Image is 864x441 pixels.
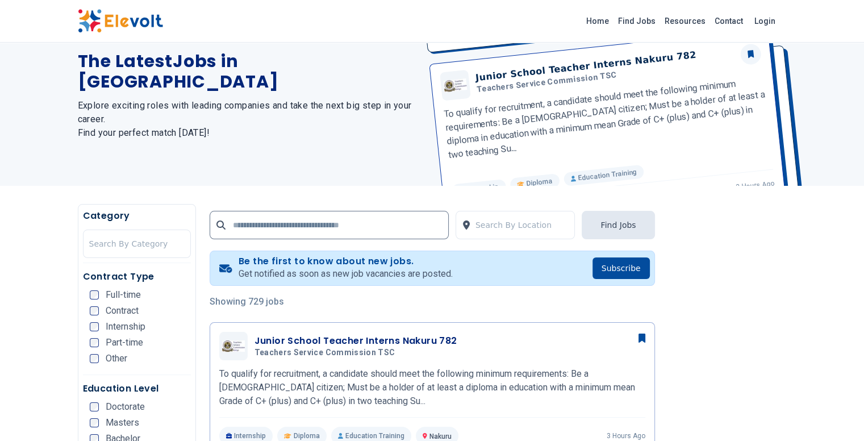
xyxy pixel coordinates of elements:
input: Contract [90,306,99,315]
input: Masters [90,418,99,427]
span: Diploma [294,431,320,440]
p: 3 hours ago [607,431,645,440]
input: Internship [90,322,99,331]
h2: Explore exciting roles with leading companies and take the next big step in your career. Find you... [78,99,419,140]
p: To qualify for recruitment, a candidate should meet the following minimum requirements: Be a [DEM... [219,367,645,408]
button: Find Jobs [582,211,654,239]
input: Part-time [90,338,99,347]
input: Other [90,354,99,363]
a: Contact [710,12,748,30]
a: Resources [660,12,710,30]
h3: Junior School Teacher Interns Nakuru 782 [254,334,457,348]
h5: Education Level [83,382,191,396]
a: Find Jobs [613,12,660,30]
h1: The Latest Jobs in [GEOGRAPHIC_DATA] [78,51,419,92]
h5: Contract Type [83,270,191,284]
p: Get notified as soon as new job vacancies are posted. [239,267,453,281]
h5: Category [83,209,191,223]
a: Home [582,12,613,30]
span: Part-time [106,338,143,347]
span: Other [106,354,127,363]
input: Full-time [90,290,99,299]
span: Nakuru [429,432,452,440]
p: Showing 729 jobs [210,295,655,309]
span: Masters [106,418,139,427]
span: Full-time [106,290,141,299]
img: Elevolt [78,9,163,33]
button: Subscribe [592,257,650,279]
h4: Be the first to know about new jobs. [239,256,453,267]
span: Internship [106,322,145,331]
span: Doctorate [106,402,145,411]
span: Contract [106,306,139,315]
input: Doctorate [90,402,99,411]
span: Teachers Service Commission TSC [254,348,395,358]
a: Login [748,10,782,32]
img: Teachers Service Commission TSC [222,340,245,351]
